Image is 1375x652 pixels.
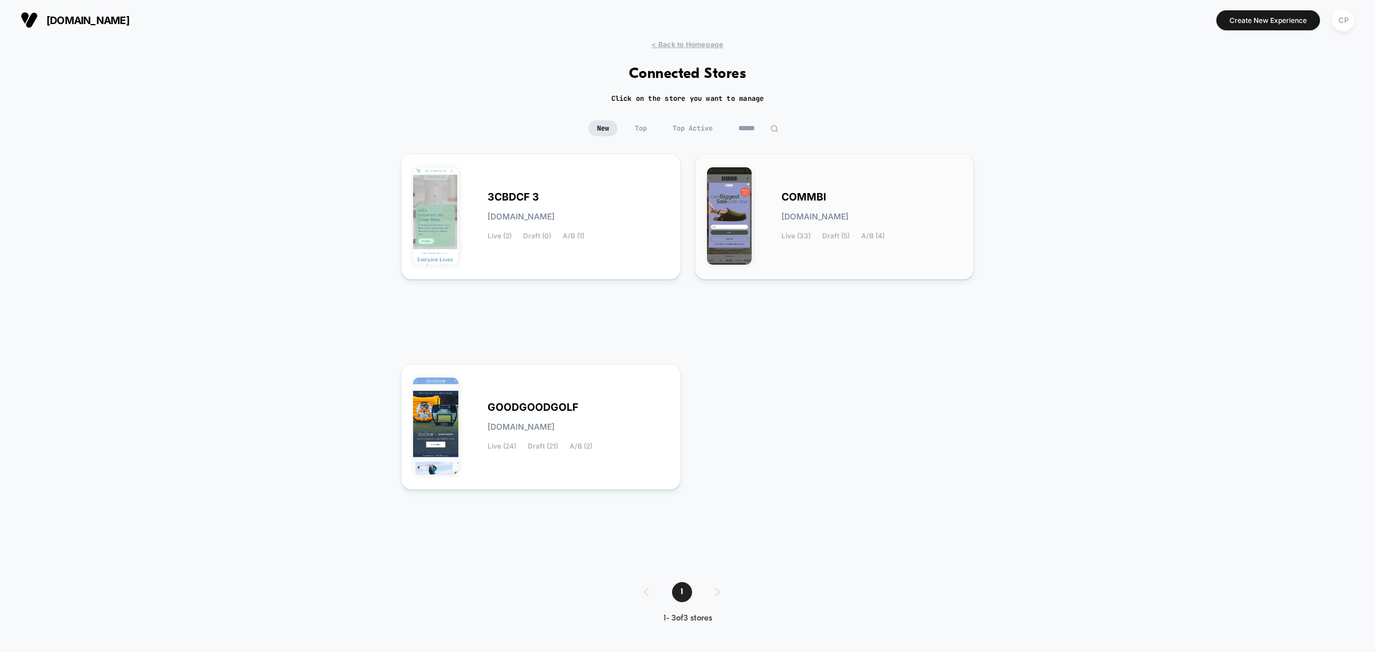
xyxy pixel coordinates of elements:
[488,232,512,240] span: Live (2)
[488,213,555,221] span: [DOMAIN_NAME]
[861,232,885,240] span: A/B (4)
[822,232,850,240] span: Draft (5)
[781,193,826,201] span: COMMBI
[770,124,779,133] img: edit
[21,11,38,29] img: Visually logo
[1216,10,1320,30] button: Create New Experience
[413,378,458,475] img: GOODGOODGOLF
[1332,9,1354,32] div: CP
[528,442,558,450] span: Draft (21)
[781,232,811,240] span: Live (33)
[1329,9,1358,32] button: CP
[488,442,516,450] span: Live (24)
[611,94,764,103] h2: Click on the store you want to manage
[46,14,129,26] span: [DOMAIN_NAME]
[707,167,752,265] img: COMMBI
[17,11,133,29] button: [DOMAIN_NAME]
[672,582,692,602] span: 1
[626,120,655,136] span: Top
[588,120,618,136] span: New
[563,232,584,240] span: A/B (1)
[569,442,592,450] span: A/B (2)
[488,403,579,411] span: GOODGOODGOLF
[629,66,747,83] h1: Connected Stores
[664,120,721,136] span: Top Active
[413,167,458,265] img: 3CBDCF_3
[523,232,551,240] span: Draft (0)
[488,193,539,201] span: 3CBDCF 3
[632,614,743,623] div: 1 - 3 of 3 stores
[781,213,848,221] span: [DOMAIN_NAME]
[651,40,723,49] span: < Back to Homepage
[488,423,555,431] span: [DOMAIN_NAME]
